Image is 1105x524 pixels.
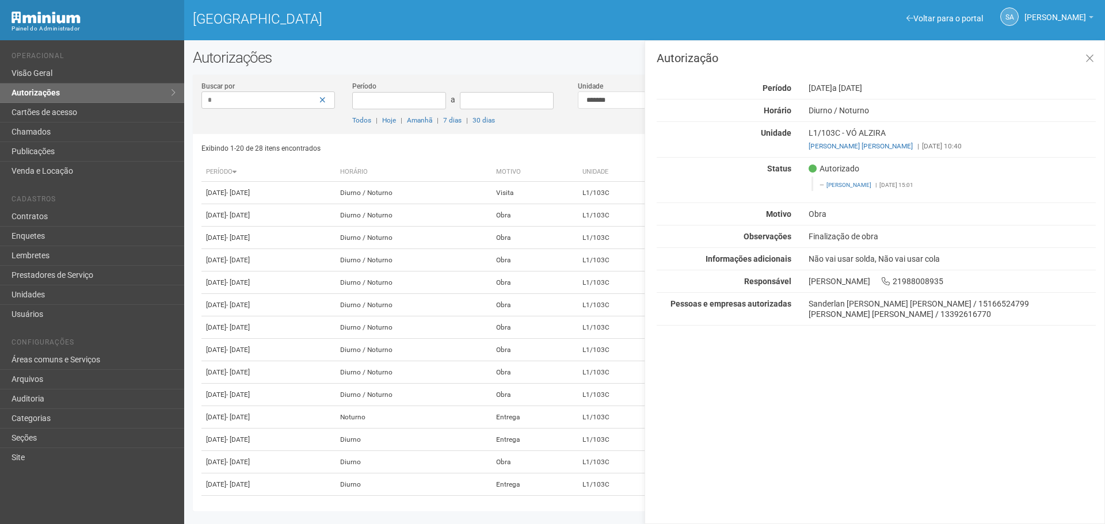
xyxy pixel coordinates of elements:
td: Diurno / Noturno [336,204,491,227]
td: Obra [491,339,577,361]
td: Obra [491,227,577,249]
td: [DATE] [201,406,336,429]
span: a [451,95,455,104]
td: Noturno [336,406,491,429]
span: | [376,116,378,124]
span: - [DATE] [226,368,250,376]
td: Diurno / Noturno [336,182,491,204]
td: [DATE] [201,384,336,406]
td: Diurno [336,496,491,518]
td: Diurno / Noturno [336,227,491,249]
span: | [401,116,402,124]
label: Unidade [578,81,603,91]
span: - [DATE] [226,458,250,466]
td: [DATE] [201,204,336,227]
td: L1/103C [578,249,670,271]
td: Diurno / Noturno [336,271,491,294]
div: Obra [800,209,1104,219]
li: Operacional [12,52,176,64]
div: [PERSON_NAME] 21988008935 [800,276,1104,286]
td: [DATE] [201,496,336,518]
span: - [DATE] [226,189,250,197]
strong: Motivo [766,209,791,219]
a: Hoje [382,116,396,124]
a: [PERSON_NAME] [1024,14,1093,24]
td: Diurno [336,429,491,451]
td: L1/103C [578,384,670,406]
strong: Pessoas e empresas autorizadas [670,299,791,308]
div: L1/103C - VÓ ALZIRA [800,128,1104,151]
label: Período [352,81,376,91]
a: 7 dias [443,116,462,124]
footer: [DATE] 15:01 [820,181,1089,189]
span: | [917,142,919,150]
span: - [DATE] [226,323,250,331]
th: Período [201,163,336,182]
td: [DATE] [201,182,336,204]
a: [PERSON_NAME] [826,182,871,188]
td: Obra [491,271,577,294]
span: Silvio Anjos [1024,2,1086,22]
td: L1/103C [578,227,670,249]
li: Cadastros [12,195,176,207]
td: Diurno [336,451,491,473]
td: L1/103C [578,361,670,384]
span: - [DATE] [226,211,250,219]
a: 30 dias [473,116,495,124]
span: | [437,116,439,124]
h2: Autorizações [193,49,1096,66]
td: Obra [491,249,577,271]
td: L1/103C [578,496,670,518]
td: [DATE] [201,294,336,316]
div: Não vai usar solda, Não vai usar cola [800,254,1104,264]
td: Obra [491,316,577,339]
td: [DATE] [201,429,336,451]
td: Diurno / Noturno [336,249,491,271]
div: Finalização de obra [800,231,1104,242]
h3: Autorização [657,52,1096,64]
td: L1/103C [578,406,670,429]
strong: Informações adicionais [706,254,791,263]
td: Entrega [491,473,577,496]
span: - [DATE] [226,435,250,443]
td: Diurno [336,473,491,496]
a: [PERSON_NAME] [PERSON_NAME] [809,142,913,150]
td: L1/103C [578,182,670,204]
span: - [DATE] [226,256,250,264]
a: Voltar para o portal [906,14,983,23]
td: L1/103C [578,339,670,361]
td: [DATE] [201,339,336,361]
td: Obra [491,294,577,316]
span: Autorizado [809,163,859,174]
td: Entrega [491,496,577,518]
a: SA [1000,7,1019,26]
span: - [DATE] [226,278,250,286]
td: Obra [491,384,577,406]
span: - [DATE] [226,480,250,488]
strong: Responsável [744,277,791,286]
td: [DATE] [201,451,336,473]
strong: Observações [744,232,791,241]
td: L1/103C [578,473,670,496]
td: Entrega [491,429,577,451]
td: Obra [491,451,577,473]
a: Amanhã [407,116,432,124]
td: [DATE] [201,249,336,271]
span: a [DATE] [832,83,862,93]
td: L1/103C [578,316,670,339]
li: Configurações [12,338,176,350]
div: [PERSON_NAME] [PERSON_NAME] / 13392616770 [809,309,1096,319]
td: Diurno / Noturno [336,384,491,406]
td: Diurno / Noturno [336,361,491,384]
div: Painel do Administrador [12,24,176,34]
td: L1/103C [578,294,670,316]
img: Minium [12,12,81,24]
span: - [DATE] [226,413,250,421]
td: [DATE] [201,473,336,496]
strong: Horário [764,106,791,115]
td: Visita [491,182,577,204]
div: [DATE] [800,83,1104,93]
span: - [DATE] [226,234,250,242]
td: Entrega [491,406,577,429]
div: Sanderlan [PERSON_NAME] [PERSON_NAME] / 15166524799 [809,299,1096,309]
